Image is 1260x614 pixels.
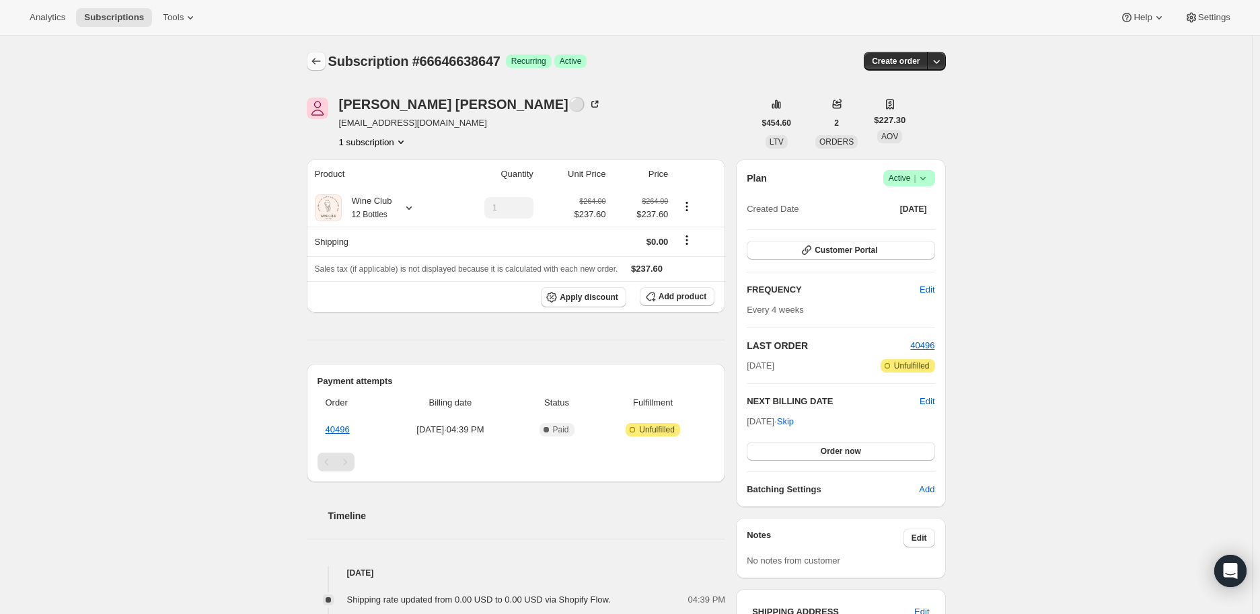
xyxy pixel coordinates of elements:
span: Tools [163,12,184,23]
span: Unfulfilled [894,360,930,371]
button: Settings [1177,8,1238,27]
span: Add product [659,291,706,302]
span: No notes from customer [747,555,840,566]
span: Billing date [387,396,514,410]
a: 40496 [910,340,934,350]
button: Order now [747,442,934,461]
span: Skip [777,415,794,428]
span: Order now [821,446,861,457]
button: Subscriptions [307,52,326,71]
span: $237.60 [574,208,605,221]
small: $264.00 [642,197,668,205]
span: Status [522,396,591,410]
h2: Plan [747,171,767,185]
span: Emily Gentry⚪ [307,98,328,119]
span: Edit [920,283,934,297]
button: Shipping actions [676,233,698,247]
span: Shipping rate updated from 0.00 USD to 0.00 USD via Shopify Flow. [347,594,611,605]
button: Product actions [339,135,408,149]
button: 2 [826,114,847,132]
span: Unfulfilled [639,424,675,435]
button: $454.60 [754,114,799,132]
th: Unit Price [538,159,610,189]
th: Order [318,388,383,418]
span: Subscription #66646638647 [328,54,501,69]
span: $0.00 [646,237,669,247]
button: Add [911,479,942,500]
span: Fulfillment [599,396,706,410]
span: Create order [872,56,920,67]
button: 40496 [910,339,934,352]
a: 40496 [326,424,350,434]
button: Product actions [676,199,698,214]
small: 12 Bottles [352,210,387,219]
span: Recurring [511,56,546,67]
h3: Notes [747,529,903,547]
span: Settings [1198,12,1230,23]
span: AOV [881,132,898,141]
h2: Timeline [328,509,726,523]
span: Analytics [30,12,65,23]
button: Customer Portal [747,241,934,260]
span: Add [919,483,934,496]
span: [DATE] [747,359,774,373]
nav: Pagination [318,453,715,471]
span: LTV [770,137,784,147]
span: 2 [834,118,839,128]
button: Edit [903,529,935,547]
img: product img [315,194,342,221]
th: Product [307,159,447,189]
h4: [DATE] [307,566,726,580]
span: [DATE] [900,204,927,215]
button: Edit [920,395,934,408]
button: Subscriptions [76,8,152,27]
span: Edit [912,533,927,543]
h2: NEXT BILLING DATE [747,395,920,408]
span: Active [889,171,930,185]
th: Shipping [307,227,447,256]
h2: LAST ORDER [747,339,910,352]
span: [DATE] · 04:39 PM [387,423,514,436]
span: $454.60 [762,118,791,128]
span: Subscriptions [84,12,144,23]
button: Add product [640,287,714,306]
button: Edit [912,279,942,301]
small: $264.00 [579,197,605,205]
span: [DATE] · [747,416,794,426]
span: Active [560,56,582,67]
span: Every 4 weeks [747,305,804,315]
button: Create order [864,52,928,71]
span: Apply discount [560,292,618,303]
button: Apply discount [541,287,626,307]
h2: Payment attempts [318,375,715,388]
span: $227.30 [874,114,905,127]
button: [DATE] [892,200,935,219]
button: Analytics [22,8,73,27]
span: 04:39 PM [688,593,726,607]
th: Price [609,159,672,189]
button: Tools [155,8,205,27]
button: Help [1112,8,1173,27]
span: ORDERS [819,137,854,147]
h6: Batching Settings [747,483,919,496]
span: Created Date [747,202,799,216]
button: Skip [769,411,802,432]
span: [EMAIL_ADDRESS][DOMAIN_NAME] [339,116,601,130]
span: Paid [553,424,569,435]
th: Quantity [447,159,538,189]
span: Help [1134,12,1152,23]
div: Wine Club [342,194,392,221]
span: Sales tax (if applicable) is not displayed because it is calculated with each new order. [315,264,618,274]
span: $237.60 [631,264,663,274]
span: | [914,173,916,184]
div: Open Intercom Messenger [1214,555,1247,587]
div: [PERSON_NAME] [PERSON_NAME]⚪ [339,98,601,111]
h2: FREQUENCY [747,283,920,297]
span: $237.60 [614,208,668,221]
span: Customer Portal [815,245,877,256]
